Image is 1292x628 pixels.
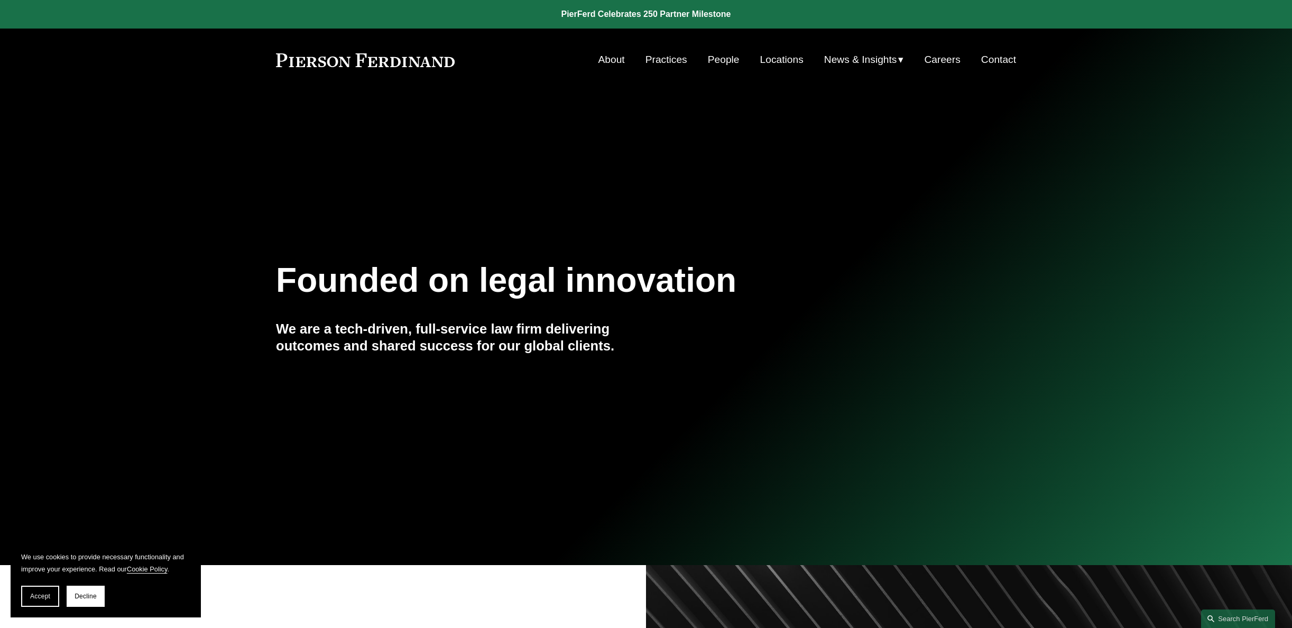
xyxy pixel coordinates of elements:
[127,565,168,573] a: Cookie Policy
[1201,609,1275,628] a: Search this site
[75,593,97,600] span: Decline
[276,320,646,355] h4: We are a tech-driven, full-service law firm delivering outcomes and shared success for our global...
[708,50,740,70] a: People
[824,50,904,70] a: folder dropdown
[30,593,50,600] span: Accept
[21,551,190,575] p: We use cookies to provide necessary functionality and improve your experience. Read our .
[981,50,1016,70] a: Contact
[21,586,59,607] button: Accept
[276,261,893,300] h1: Founded on legal innovation
[598,50,625,70] a: About
[824,51,897,69] span: News & Insights
[67,586,105,607] button: Decline
[11,540,201,617] section: Cookie banner
[645,50,687,70] a: Practices
[925,50,961,70] a: Careers
[760,50,804,70] a: Locations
